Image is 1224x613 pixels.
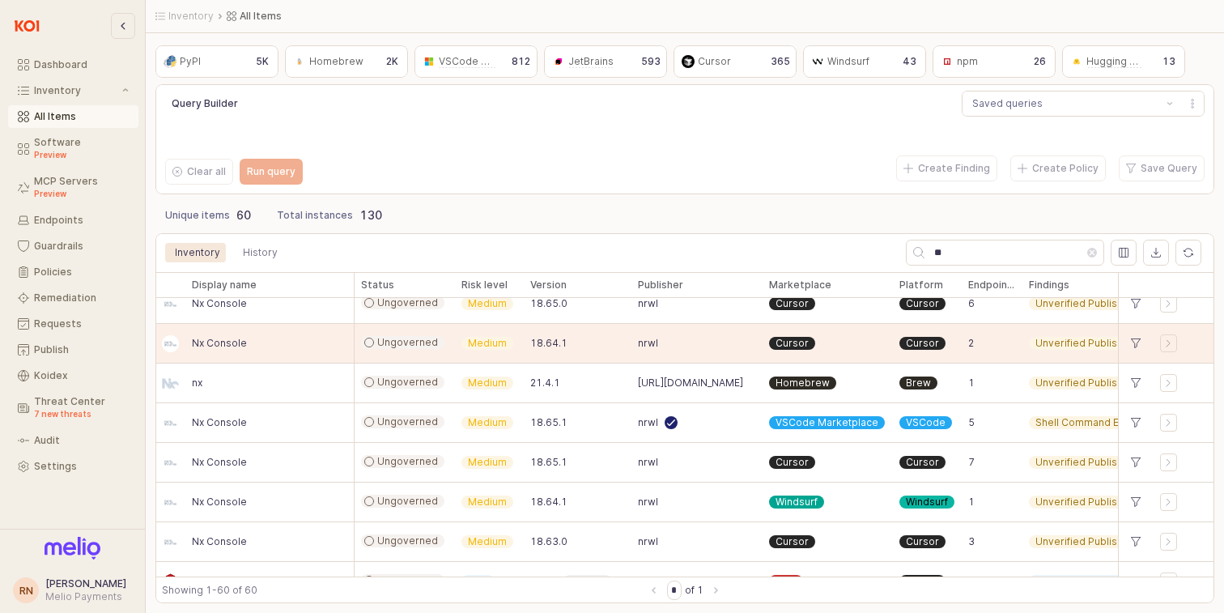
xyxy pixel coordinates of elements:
button: Menu [1180,91,1205,117]
span: Medium [468,416,507,429]
p: 60 [236,206,251,223]
button: Publish [8,338,138,361]
p: Total instances [277,208,353,223]
div: History [233,243,287,262]
span: Display name [192,279,257,292]
p: Create Policy [1032,162,1099,175]
span: nx-mcp [192,575,228,588]
iframe: QueryBuildingItay [165,123,1205,155]
div: Threat Center [34,396,129,420]
span: Nx Console [192,297,247,310]
span: Nx Console [192,456,247,469]
span: nrwl [638,496,658,509]
div: 0.6.1 [581,575,606,588]
div: 7 new threats [34,407,129,420]
p: Clear all [187,165,226,178]
div: Melio Payments [45,590,126,603]
span: 7 [968,456,975,469]
div: + [1125,412,1147,433]
div: All Items [34,111,129,122]
div: Table toolbar [155,577,1214,603]
p: Create Finding [918,162,990,175]
span: Unverified Publisher [1035,377,1133,390]
div: Windsurf [827,53,869,70]
span: latest [530,575,557,588]
span: 1 [968,377,975,390]
span: nrwl [638,416,658,429]
button: Remediation [8,287,138,309]
span: Medium [468,456,507,469]
div: Dashboard [34,59,129,70]
button: Save Query [1119,155,1205,181]
span: Cursor [906,456,939,469]
button: Guardrails [8,235,138,258]
div: Inventory [165,243,230,262]
button: Software [8,131,138,167]
div: Remediation [34,292,129,304]
p: 593 [641,54,661,69]
div: + [1125,571,1147,592]
div: npm26 [933,45,1056,78]
div: Homebrew [309,53,363,70]
span: Nx Console [192,535,247,548]
span: Findings [1029,279,1069,292]
button: Settings [8,455,138,478]
span: [PERSON_NAME] [45,577,126,590]
span: Cursor [776,297,809,310]
div: MCP Servers [34,176,129,200]
span: JetBrains [568,55,614,68]
p: Run query [247,165,295,178]
div: Preview [34,148,129,161]
span: Ungoverned [377,336,438,349]
button: RN [13,577,39,603]
span: nrwl [638,337,658,350]
div: + [1125,452,1147,473]
span: npm [776,575,797,588]
button: Endpoints [8,209,138,232]
span: Risk level [461,279,508,292]
span: Publisher [638,279,683,292]
span: Cursor [906,575,939,588]
div: PyPI5K [155,45,278,78]
button: Create Finding [896,155,997,181]
span: Ungoverned [377,455,438,468]
span: 18.65.1 [530,416,567,429]
span: VSCode [906,416,946,429]
span: Ungoverned [377,415,438,428]
div: Inventory [34,85,119,96]
p: 130 [359,206,382,223]
span: Medium [468,535,507,548]
span: nx [192,377,202,390]
span: [URL][DOMAIN_NAME] [638,377,743,390]
div: + [1125,372,1147,394]
span: Unverified Publisher [1035,456,1133,469]
span: Version [530,279,567,292]
span: Cursor [906,337,939,350]
span: Ungoverned [377,495,438,508]
div: + [1125,293,1147,314]
span: 18.64.1 [530,337,567,350]
span: Nx Console [192,496,247,509]
input: Page [668,581,681,599]
button: Run query [240,159,303,185]
span: Cursor [776,337,809,350]
span: Status [361,279,394,292]
span: Unverified Publisher [1035,297,1133,310]
span: Ungoverned [377,376,438,389]
span: Ungoverned [377,574,438,587]
span: VSCode Marketplace [439,55,542,68]
div: Showing 1-60 of 60 [162,582,644,598]
span: 18.63.0 [530,535,567,548]
span: nrwl [638,535,658,548]
div: Saved queries [972,96,1043,112]
span: Unverified Publisher [1035,496,1133,509]
span: nrwl [638,456,658,469]
span: Ungoverned [377,534,438,547]
div: Cursor [698,53,731,70]
div: Policies [34,266,129,278]
button: Audit [8,429,138,452]
button: Threat Center [8,390,138,426]
span: nrwl [638,297,658,310]
label: of 1 [685,582,703,598]
div: Hugging Face13 [1062,45,1185,78]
